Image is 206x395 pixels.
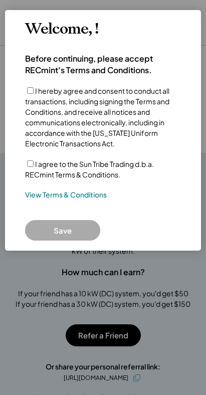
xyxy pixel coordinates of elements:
[25,86,169,148] label: I hereby agree and consent to conduct all transactions, including signing the Terms and Condition...
[25,20,98,38] h3: Welcome, !
[25,190,107,200] a: View Terms & Conditions
[25,159,154,179] label: I agree to the Sun Tribe Trading d.b.a. RECmint Terms & Conditions.
[25,220,100,241] button: Save
[25,53,181,76] h4: Before continuing, please accept RECmint's Terms and Conditions.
